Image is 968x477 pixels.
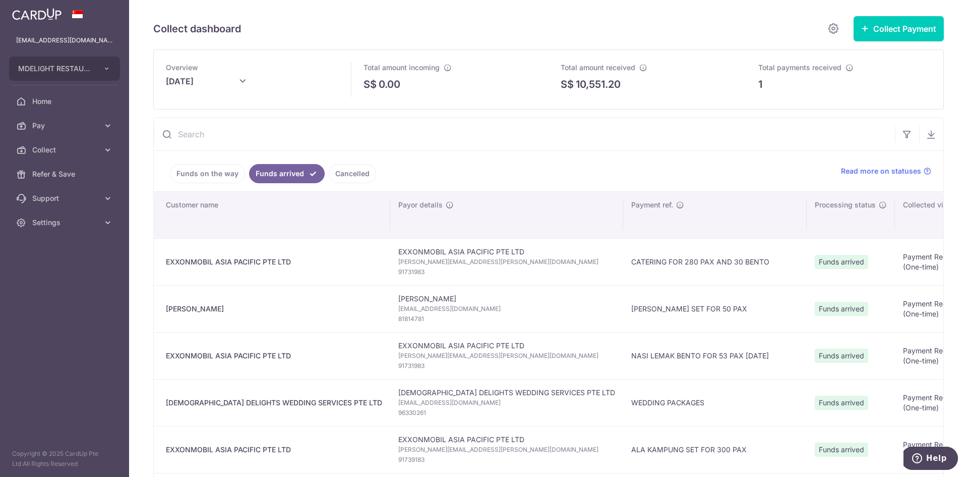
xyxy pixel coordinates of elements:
span: Total payments received [758,63,841,72]
a: Funds arrived [249,164,325,183]
th: Processing status [807,192,895,238]
p: [EMAIL_ADDRESS][DOMAIN_NAME] [16,35,113,45]
span: [PERSON_NAME][EMAIL_ADDRESS][PERSON_NAME][DOMAIN_NAME] [398,257,615,267]
span: Total amount received [561,63,635,72]
span: [PERSON_NAME][EMAIL_ADDRESS][PERSON_NAME][DOMAIN_NAME] [398,445,615,455]
span: Overview [166,63,198,72]
span: Support [32,193,99,203]
div: [DEMOGRAPHIC_DATA] DELIGHTS WEDDING SERVICES PTE LTD [166,398,382,408]
p: 0.00 [379,77,400,92]
span: Funds arrived [815,396,868,410]
span: Funds arrived [815,349,868,363]
span: Home [32,96,99,107]
td: CATERING FOR 280 PAX AND 30 BENTO [623,238,807,285]
p: 1 [758,77,762,92]
span: Funds arrived [815,443,868,457]
span: Collect [32,145,99,155]
p: 10,551.20 [576,77,621,92]
span: 81814781 [398,314,615,324]
span: [PERSON_NAME][EMAIL_ADDRESS][PERSON_NAME][DOMAIN_NAME] [398,351,615,361]
span: S$ [561,77,574,92]
td: NASI LEMAK BENTO FOR 53 PAX [DATE] [623,332,807,379]
span: MDELIGHT RESTAURANT PTE LTD [18,64,93,74]
td: EXXONMOBIL ASIA PACIFIC PTE LTD [390,332,623,379]
th: Customer name [154,192,390,238]
a: Cancelled [329,164,376,183]
span: Payment ref. [631,200,673,210]
td: [PERSON_NAME] SET FOR 50 PAX [623,285,807,332]
span: 91739183 [398,455,615,465]
h5: Collect dashboard [153,21,241,37]
td: WEDDING PACKAGES [623,379,807,426]
span: 91731983 [398,267,615,277]
span: Payor details [398,200,443,210]
span: [EMAIL_ADDRESS][DOMAIN_NAME] [398,398,615,408]
div: [PERSON_NAME] [166,304,382,314]
td: ALA KAMPUNG SET FOR 300 PAX [623,426,807,473]
span: Settings [32,218,99,228]
span: Pay [32,121,99,131]
input: Search [154,118,895,150]
span: Refer & Save [32,169,99,179]
span: Funds arrived [815,302,868,316]
td: EXXONMOBIL ASIA PACIFIC PTE LTD [390,426,623,473]
span: [EMAIL_ADDRESS][DOMAIN_NAME] [398,304,615,314]
span: Funds arrived [815,255,868,269]
span: S$ [364,77,377,92]
span: 96330261 [398,408,615,418]
button: MDELIGHT RESTAURANT PTE LTD [9,57,120,81]
th: Payment ref. [623,192,807,238]
button: Collect Payment [854,16,944,41]
img: CardUp [12,8,62,20]
span: Processing status [815,200,876,210]
a: Read more on statuses [841,166,931,176]
span: Help [23,7,43,16]
td: [PERSON_NAME] [390,285,623,332]
div: EXXONMOBIL ASIA PACIFIC PTE LTD [166,445,382,455]
a: Funds on the way [170,164,245,183]
span: Total amount incoming [364,63,440,72]
th: Payor details [390,192,623,238]
td: [DEMOGRAPHIC_DATA] DELIGHTS WEDDING SERVICES PTE LTD [390,379,623,426]
iframe: Opens a widget where you can find more information [903,447,958,472]
td: EXXONMOBIL ASIA PACIFIC PTE LTD [390,238,623,285]
div: EXXONMOBIL ASIA PACIFIC PTE LTD [166,257,382,267]
span: Read more on statuses [841,166,921,176]
div: EXXONMOBIL ASIA PACIFIC PTE LTD [166,351,382,361]
span: 91731983 [398,361,615,371]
